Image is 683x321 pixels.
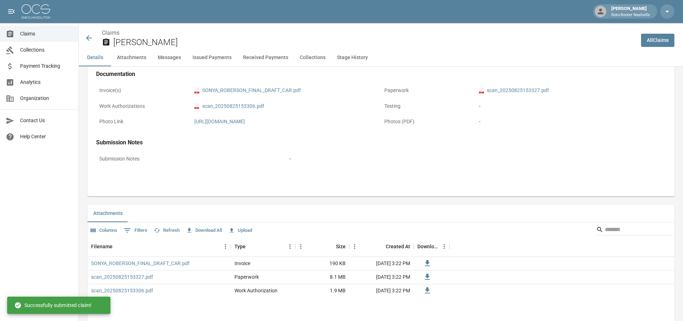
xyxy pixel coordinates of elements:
[96,71,666,78] h4: Documentation
[237,49,294,66] button: Received Payments
[4,4,19,19] button: open drawer
[285,241,295,252] button: Menu
[184,225,224,236] button: Download All
[295,241,306,252] button: Menu
[381,83,476,97] p: Paperwork
[294,49,331,66] button: Collections
[220,241,231,252] button: Menu
[20,95,73,102] span: Organization
[349,270,414,284] div: [DATE] 3:22 PM
[113,37,635,48] h2: [PERSON_NAME]
[295,270,349,284] div: 8.1 MB
[414,236,450,257] div: Download
[87,236,231,257] div: Filename
[20,78,73,86] span: Analytics
[227,225,254,236] button: Upload
[91,236,113,257] div: Filename
[596,224,673,237] div: Search
[349,284,414,298] div: [DATE] 3:22 PM
[295,284,349,298] div: 1.9 MB
[289,155,291,163] div: -
[96,115,191,129] p: Photo Link
[20,62,73,70] span: Payment Tracking
[20,30,73,38] span: Claims
[381,99,476,113] p: Testing
[381,115,476,129] p: Photos (PDF)
[295,236,349,257] div: Size
[89,225,119,236] button: Select columns
[91,260,190,267] a: SONYA_ROBERSON_FINAL_DRAFT_CAR.pdf
[96,139,666,146] h4: Submission Notes
[479,102,663,110] div: -
[79,49,111,66] button: Details
[608,5,653,18] div: [PERSON_NAME]
[194,87,301,94] a: pdfSONYA_ROBERSON_FINAL_DRAFT_CAR.pdf
[20,46,73,54] span: Collections
[386,236,410,257] div: Created At
[152,225,181,236] button: Refresh
[79,49,683,66] div: anchor tabs
[479,87,549,94] a: pdfscan_20250825153327.pdf
[234,260,250,267] div: Invoice
[417,236,439,257] div: Download
[102,29,119,36] a: Claims
[87,205,674,222] div: related-list tabs
[234,287,278,294] div: Work Authorization
[194,119,245,124] a: [URL][DOMAIN_NAME]
[349,241,360,252] button: Menu
[331,49,374,66] button: Stage History
[96,152,286,166] p: Submission Notes
[641,34,674,47] a: AllClaims
[295,257,349,270] div: 190 KB
[20,133,73,140] span: Help Center
[91,273,153,281] a: scan_20250825153327.pdf
[122,225,149,236] button: Show filters
[439,241,450,252] button: Menu
[349,236,414,257] div: Created At
[234,236,246,257] div: Type
[234,273,259,281] div: Paperwork
[336,236,346,257] div: Size
[349,257,414,270] div: [DATE] 3:22 PM
[187,49,237,66] button: Issued Payments
[111,49,152,66] button: Attachments
[14,299,91,312] div: Successfully submitted claim!
[194,102,264,110] a: pdfscan_20250825153306.pdf
[231,236,295,257] div: Type
[611,12,650,18] p: Roto-Rooter Nashville
[479,118,663,125] div: -
[152,49,187,66] button: Messages
[96,83,191,97] p: Invoice(s)
[96,99,191,113] p: Work Authorizations
[22,4,50,19] img: ocs-logo-white-transparent.png
[102,29,635,37] nav: breadcrumb
[87,205,128,222] button: Attachments
[20,117,73,124] span: Contact Us
[91,287,153,294] a: scan_20250825153306.pdf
